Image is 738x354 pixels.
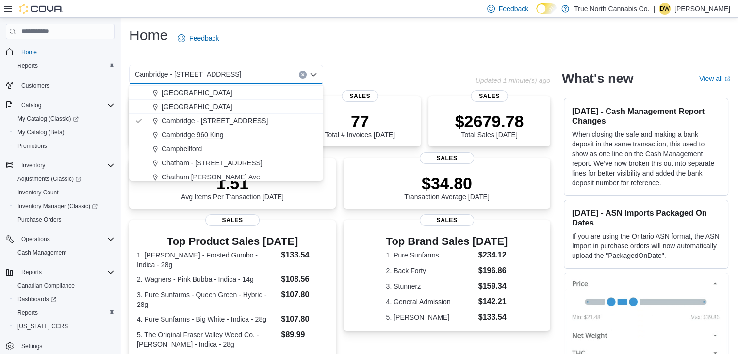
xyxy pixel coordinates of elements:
[129,26,168,45] h1: Home
[342,90,378,102] span: Sales
[476,77,550,84] p: Updated 1 minute(s) ago
[325,112,394,131] p: 77
[478,249,508,261] dd: $234.12
[14,127,115,138] span: My Catalog (Beta)
[137,290,277,309] dt: 3. Pure Sunfarms - Queen Green - Hybrid - 28g
[572,129,720,188] p: When closing the safe and making a bank deposit in the same transaction, this used to show as one...
[574,3,649,15] p: True North Cannabis Co.
[17,129,65,136] span: My Catalog (Beta)
[14,293,60,305] a: Dashboards
[478,296,508,307] dd: $142.21
[2,339,118,353] button: Settings
[17,80,53,92] a: Customers
[14,173,85,185] a: Adjustments (Classic)
[14,307,42,319] a: Reports
[21,48,37,56] span: Home
[17,80,115,92] span: Customers
[19,4,63,14] img: Cova
[174,29,223,48] a: Feedback
[162,88,232,97] span: [GEOGRAPHIC_DATA]
[420,152,474,164] span: Sales
[162,102,232,112] span: [GEOGRAPHIC_DATA]
[162,158,262,168] span: Chatham - [STREET_ADDRESS]
[14,214,66,225] a: Purchase Orders
[572,106,720,126] h3: [DATE] - Cash Management Report Changes
[471,90,508,102] span: Sales
[189,33,219,43] span: Feedback
[17,266,46,278] button: Reports
[21,235,50,243] span: Operations
[386,236,508,247] h3: Top Brand Sales [DATE]
[2,265,118,279] button: Reports
[562,71,633,86] h2: What's new
[572,208,720,227] h3: [DATE] - ASN Imports Packaged On Dates
[2,79,118,93] button: Customers
[2,98,118,112] button: Catalog
[17,175,81,183] span: Adjustments (Classic)
[14,113,82,125] a: My Catalog (Classic)
[129,142,323,156] button: Campbellford
[14,321,115,332] span: Washington CCRS
[386,250,475,260] dt: 1. Pure Sunfarms
[21,82,49,90] span: Customers
[162,172,260,182] span: Chatham [PERSON_NAME] Ave
[2,232,118,246] button: Operations
[699,75,730,82] a: View allExternal link
[129,170,323,184] button: Chatham [PERSON_NAME] Ave
[404,174,490,201] div: Transaction Average [DATE]
[14,214,115,225] span: Purchase Orders
[2,45,118,59] button: Home
[310,71,317,79] button: Close list of options
[572,231,720,260] p: If you are using the Ontario ASN format, the ASN Import in purchase orders will now automatically...
[17,249,66,257] span: Cash Management
[10,292,118,306] a: Dashboards
[17,160,49,171] button: Inventory
[281,249,328,261] dd: $133.54
[137,330,277,349] dt: 5. The Original Fraser Valley Weed Co. - [PERSON_NAME] - Indica - 28g
[17,47,41,58] a: Home
[14,321,72,332] a: [US_STATE] CCRS
[10,213,118,226] button: Purchase Orders
[205,214,260,226] span: Sales
[660,3,670,15] span: Dw
[653,3,655,15] p: |
[10,199,118,213] a: Inventory Manager (Classic)
[21,268,42,276] span: Reports
[10,126,118,139] button: My Catalog (Beta)
[281,313,328,325] dd: $107.80
[162,130,224,140] span: Cambridge 960 King
[17,99,115,111] span: Catalog
[137,274,277,284] dt: 2. Wagners - Pink Bubba - Indica - 14g
[135,68,241,80] span: Cambridge - [STREET_ADDRESS]
[129,114,323,128] button: Cambridge - [STREET_ADDRESS]
[129,128,323,142] button: Cambridge 960 King
[10,186,118,199] button: Inventory Count
[14,200,115,212] span: Inventory Manager (Classic)
[17,216,62,224] span: Purchase Orders
[181,174,284,201] div: Avg Items Per Transaction [DATE]
[536,3,557,14] input: Dark Mode
[674,3,730,15] p: [PERSON_NAME]
[17,202,98,210] span: Inventory Manager (Classic)
[17,160,115,171] span: Inventory
[129,86,323,100] button: [GEOGRAPHIC_DATA]
[129,100,323,114] button: [GEOGRAPHIC_DATA]
[10,139,118,153] button: Promotions
[281,274,328,285] dd: $108.56
[659,3,671,15] div: Dalin wojteczko
[10,112,118,126] a: My Catalog (Classic)
[17,266,115,278] span: Reports
[17,295,56,303] span: Dashboards
[14,280,115,291] span: Canadian Compliance
[14,140,115,152] span: Promotions
[404,174,490,193] p: $34.80
[137,314,277,324] dt: 4. Pure Sunfarms - Big White - Indica - 28g
[17,282,75,290] span: Canadian Compliance
[17,46,115,58] span: Home
[325,112,394,139] div: Total # Invoices [DATE]
[299,71,307,79] button: Clear input
[478,280,508,292] dd: $159.34
[281,329,328,340] dd: $89.99
[14,293,115,305] span: Dashboards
